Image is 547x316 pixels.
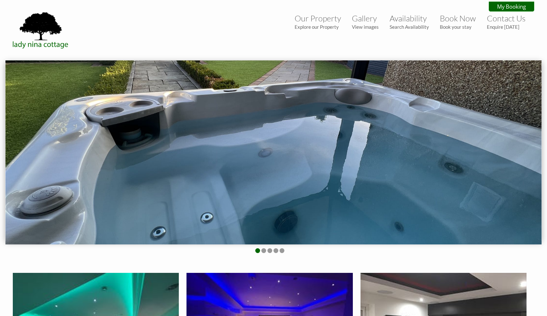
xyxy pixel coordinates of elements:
[352,13,379,30] a: GalleryView images
[295,13,341,30] a: Our PropertyExplore our Property
[390,24,429,30] small: Search Availability
[487,24,526,30] small: Enquire [DATE]
[9,11,73,49] img: Lady Nina Cottage
[487,13,526,30] a: Contact UsEnquire [DATE]
[440,13,476,30] a: Book NowBook your stay
[352,24,379,30] small: View images
[390,13,429,30] a: AvailabilitySearch Availability
[489,2,534,12] a: My Booking
[295,24,341,30] small: Explore our Property
[440,24,476,30] small: Book your stay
